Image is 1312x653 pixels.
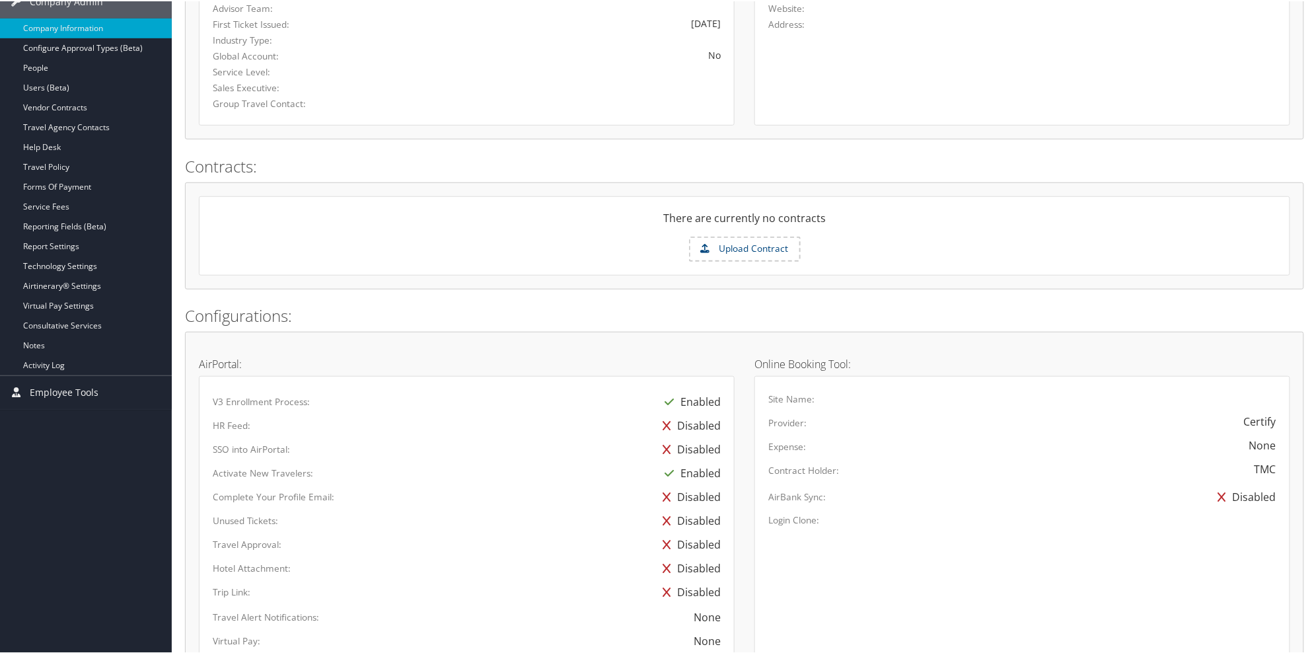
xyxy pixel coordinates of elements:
[694,608,721,624] div: None
[656,484,721,508] div: Disabled
[768,391,815,404] label: Site Name:
[1244,412,1276,428] div: Certify
[213,513,278,526] label: Unused Tickets:
[213,489,334,502] label: Complete Your Profile Email:
[768,463,839,476] label: Contract Holder:
[30,375,98,408] span: Employee Tools
[658,460,721,484] div: Enabled
[199,358,735,368] h4: AirPortal:
[213,584,250,597] label: Trip Link:
[656,412,721,436] div: Disabled
[1212,484,1276,508] div: Disabled
[213,465,313,479] label: Activate New Travelers:
[1255,460,1276,476] div: TMC
[656,436,721,460] div: Disabled
[213,609,319,623] label: Travel Alert Notifications:
[213,418,250,431] label: HR Feed:
[388,15,721,29] div: [DATE]
[768,1,805,14] label: Website:
[656,579,721,603] div: Disabled
[213,394,310,407] label: V3 Enrollment Process:
[213,96,369,109] label: Group Travel Contact:
[768,512,819,525] label: Login Clone:
[213,48,369,61] label: Global Account:
[185,154,1304,176] h2: Contracts:
[768,17,805,30] label: Address:
[213,537,281,550] label: Travel Approval:
[754,358,1290,368] h4: Online Booking Tool:
[656,531,721,555] div: Disabled
[690,237,799,259] label: Upload Contract
[768,415,807,428] label: Provider:
[1249,436,1276,452] div: None
[658,389,721,412] div: Enabled
[213,80,369,93] label: Sales Executive:
[213,560,291,574] label: Hotel Attachment:
[388,47,721,61] div: No
[185,303,1304,326] h2: Configurations:
[656,555,721,579] div: Disabled
[694,632,721,648] div: None
[213,1,369,14] label: Advisor Team:
[213,32,369,46] label: Industry Type:
[768,489,826,502] label: AirBank Sync:
[656,508,721,531] div: Disabled
[768,439,806,452] label: Expense:
[213,17,369,30] label: First Ticket Issued:
[213,442,290,455] label: SSO into AirPortal:
[213,633,260,646] label: Virtual Pay:
[213,64,369,77] label: Service Level:
[200,209,1290,235] div: There are currently no contracts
